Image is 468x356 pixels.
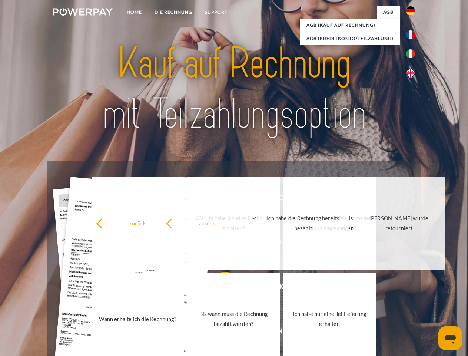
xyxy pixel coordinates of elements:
img: en [406,69,415,78]
a: AGB (Kauf auf Rechnung) [300,19,400,32]
img: logo-powerpay-white.svg [53,8,113,16]
img: de [406,6,415,15]
div: [PERSON_NAME] wurde retourniert [357,213,441,233]
a: Home [120,6,148,19]
div: Ich habe nur eine Teillieferung erhalten [288,309,371,329]
img: title-powerpay_de.svg [71,36,397,142]
img: fr [406,30,415,39]
a: AGB (Kreditkonto/Teilzahlung) [300,32,400,45]
a: DIE RECHNUNG [148,6,199,19]
a: SUPPORT [199,6,234,19]
div: zurück [166,218,249,228]
div: Bis wann muss die Rechnung bezahlt werden? [192,309,275,329]
img: it [406,49,415,58]
div: Wann erhalte ich die Rechnung? [96,314,179,324]
div: Ich habe die Rechnung bereits bezahlt [261,213,345,233]
iframe: Schaltfläche zum Öffnen des Messaging-Fensters [438,326,462,350]
div: zurück [96,218,179,228]
a: agb [377,6,400,19]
